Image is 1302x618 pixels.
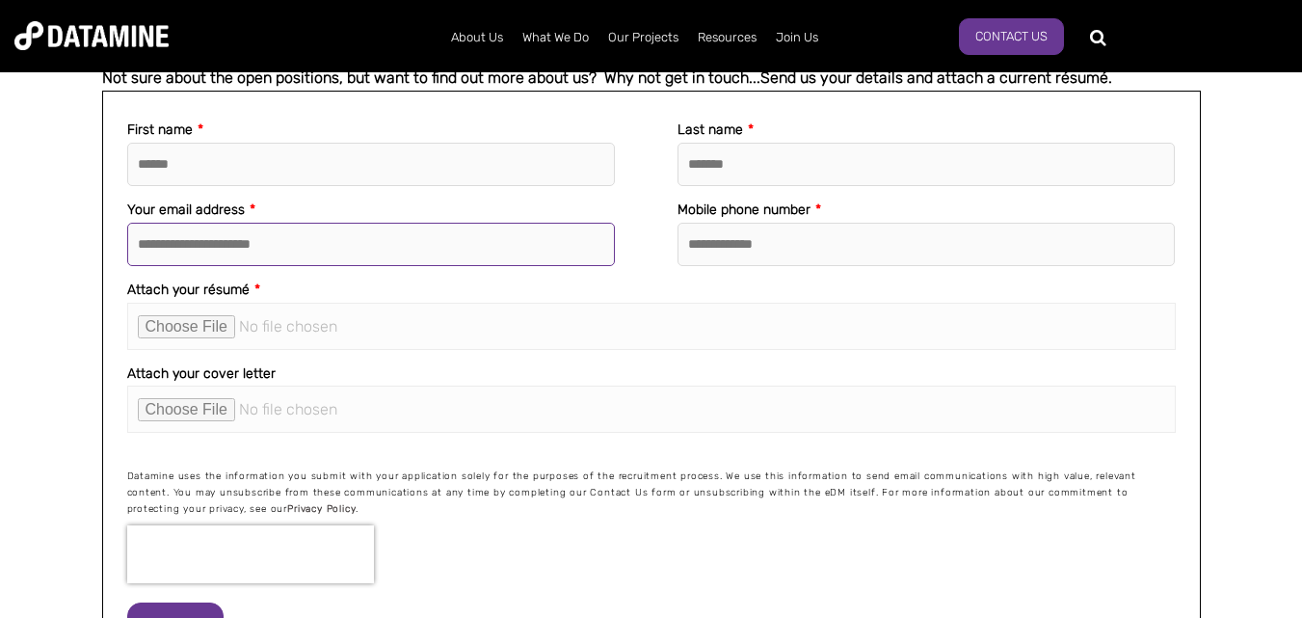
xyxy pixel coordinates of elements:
span: Your email address [127,202,245,218]
a: What We Do [513,13,598,63]
img: Datamine [14,21,169,50]
span: Last name [678,121,743,138]
a: Privacy Policy [287,503,356,515]
span: Attach your résumé [127,282,250,298]
span: First name [127,121,193,138]
a: About Us [441,13,513,63]
span: Attach your cover letter [127,365,276,382]
span: Not sure about the open positions, but want to find out more about us? Why not get in touch...Sen... [102,68,1112,87]
iframe: reCAPTCHA [127,525,374,583]
a: Join Us [766,13,828,63]
a: Contact Us [959,18,1064,55]
a: Resources [688,13,766,63]
a: Our Projects [598,13,688,63]
span: Mobile phone number [678,202,810,218]
p: Datamine uses the information you submit with your application solely for the purposes of the rec... [127,469,1176,518]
